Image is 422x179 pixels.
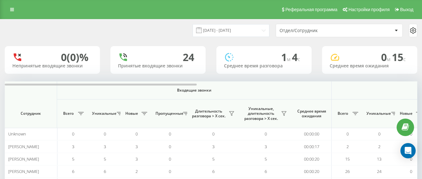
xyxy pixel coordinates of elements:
span: 0 [346,131,349,137]
span: 6 [104,169,106,174]
span: Всего [335,111,351,116]
span: 0 [265,131,267,137]
td: 00:00:20 [292,165,332,178]
span: 6 [212,169,214,174]
div: Отдел/Сотрудник [280,28,355,33]
span: [PERSON_NAME] [8,144,39,149]
span: Сотрудник [10,111,51,116]
span: 2 [346,144,349,149]
span: Пропущенные [155,111,181,116]
td: 00:00:17 [292,140,332,153]
div: Open Intercom Messenger [400,143,416,158]
span: 13 [377,156,381,162]
span: 0 [410,169,412,174]
div: 24 [183,51,194,63]
span: 0 [72,131,74,137]
span: 3 [72,144,74,149]
span: 0 [135,131,138,137]
span: Реферальная программа [285,7,337,12]
span: 2 [135,169,138,174]
span: 0 [410,156,412,162]
span: Уникальные [92,111,115,116]
span: Настройки профиля [348,7,390,12]
td: 00:00:20 [292,153,332,165]
span: 26 [345,169,350,174]
span: 5 [212,156,214,162]
div: Принятые входящие звонки [118,63,198,69]
span: 3 [135,156,138,162]
span: м [387,56,392,63]
span: 0 [169,156,171,162]
span: Новые [124,111,140,116]
span: [PERSON_NAME] [8,169,39,174]
span: 6 [72,169,74,174]
span: 1 [281,50,292,64]
span: 0 [381,50,392,64]
span: 5 [104,156,106,162]
span: 0 [104,131,106,137]
span: м [287,56,292,63]
div: 0 (0)% [61,51,89,63]
span: 3 [135,144,138,149]
span: Входящие звонки [74,88,315,93]
span: 0 [169,144,171,149]
span: Длительность разговора > Х сек. [190,109,227,119]
span: 0 [378,131,380,137]
span: 3 [212,144,214,149]
span: 0 [212,131,214,137]
span: 5 [265,156,267,162]
td: 00:00:00 [292,128,332,140]
span: 3 [104,144,106,149]
div: Среднее время ожидания [330,63,410,69]
span: 6 [265,169,267,174]
span: 15 [345,156,350,162]
span: Уникальные, длительность разговора > Х сек. [243,106,279,121]
span: 2 [378,144,380,149]
span: Unknown [8,131,26,137]
span: c [298,56,300,63]
span: 15 [392,50,406,64]
div: Среднее время разговора [224,63,304,69]
span: Всего [60,111,76,116]
span: 5 [72,156,74,162]
span: 0 [169,131,171,137]
div: Непринятые входящие звонки [12,63,92,69]
span: Уникальные [366,111,389,116]
span: [PERSON_NAME] [8,156,39,162]
span: 3 [265,144,267,149]
span: 4 [292,50,300,64]
span: 24 [377,169,381,174]
span: c [403,56,406,63]
span: Новые [398,111,414,116]
span: 0 [169,169,171,174]
span: Выход [400,7,413,12]
span: Среднее время ожидания [297,109,326,119]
